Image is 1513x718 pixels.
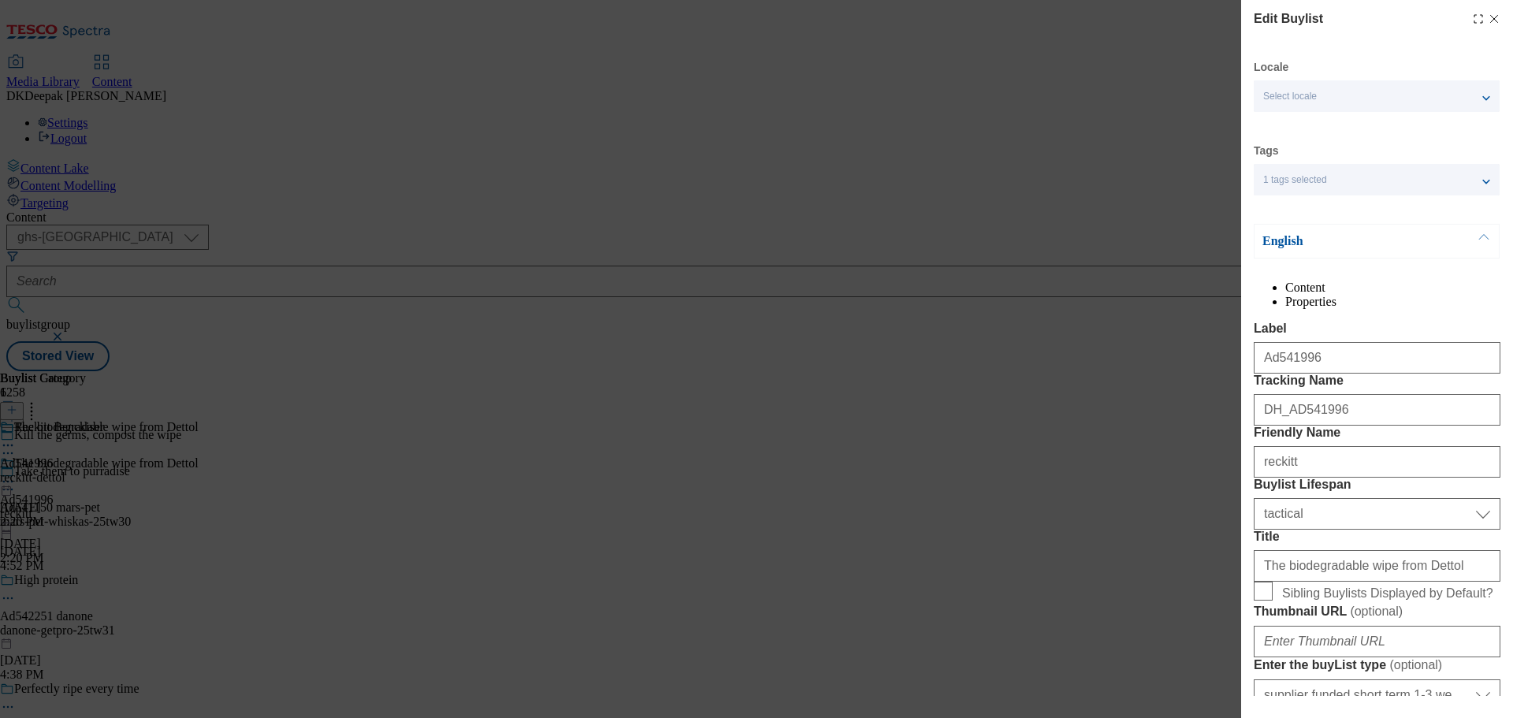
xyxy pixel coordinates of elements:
li: Content [1285,281,1500,295]
span: Sibling Buylists Displayed by Default? [1282,586,1493,601]
label: Thumbnail URL [1254,604,1500,619]
span: Select locale [1263,91,1317,102]
span: ( optional ) [1389,658,1442,671]
label: Tracking Name [1254,374,1500,388]
label: Label [1254,322,1500,336]
li: Properties [1285,295,1500,309]
span: 1 tags selected [1263,174,1327,186]
p: English [1262,233,1428,249]
input: Enter Thumbnail URL [1254,626,1500,657]
label: Title [1254,530,1500,544]
label: Buylist Lifespan [1254,478,1500,492]
input: Enter Friendly Name [1254,446,1500,478]
input: Enter Label [1254,342,1500,374]
button: 1 tags selected [1254,164,1500,195]
input: Enter Title [1254,550,1500,582]
label: Enter the buyList type [1254,657,1500,673]
label: Tags [1254,147,1279,155]
label: Friendly Name [1254,426,1500,440]
h4: Edit Buylist [1254,9,1323,28]
input: Enter Tracking Name [1254,394,1500,426]
button: Select locale [1254,80,1500,112]
span: ( optional ) [1350,605,1403,618]
label: Locale [1254,63,1288,72]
